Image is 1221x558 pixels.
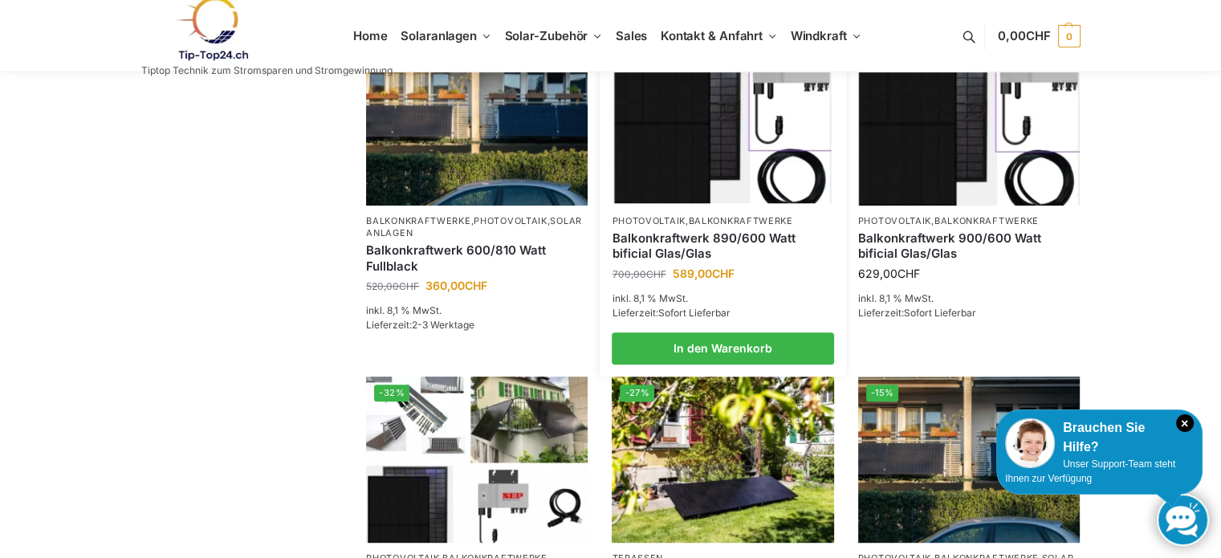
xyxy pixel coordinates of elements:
[412,319,474,331] span: 2-3 Werktage
[366,215,582,238] a: Solaranlagen
[645,268,665,280] span: CHF
[1005,458,1175,484] span: Unser Support-Team steht Ihnen zur Verfügung
[366,377,588,543] img: 860 Watt Komplett mit Balkonhalterung
[1005,418,1194,457] div: Brauchen Sie Hilfe?
[366,215,588,240] p: , ,
[904,307,976,319] span: Sofort Lieferbar
[612,332,833,365] a: In den Warenkorb legen: „Balkonkraftwerk 890/600 Watt bificial Glas/Glas“
[858,230,1080,262] a: Balkonkraftwerk 900/600 Watt bificial Glas/Glas
[366,377,588,543] a: -32%860 Watt Komplett mit Balkonhalterung
[366,39,588,205] img: 2 Balkonkraftwerke
[858,215,1080,227] p: ,
[614,40,832,203] img: Bificiales Hochleistungsmodul
[366,242,588,274] a: Balkonkraftwerk 600/810 Watt Fullblack
[689,215,793,226] a: Balkonkraftwerke
[612,215,833,227] p: ,
[858,39,1080,205] img: Bificiales Hochleistungsmodul
[141,66,393,75] p: Tiptop Technik zum Stromsparen und Stromgewinnung
[505,28,588,43] span: Solar-Zubehör
[1176,414,1194,432] i: Schließen
[657,307,730,319] span: Sofort Lieferbar
[612,291,833,306] p: inkl. 8,1 % MwSt.
[858,291,1080,306] p: inkl. 8,1 % MwSt.
[612,377,833,543] img: Steckerkraftwerk 890/600 Watt, mit Ständer für Terrasse inkl. Lieferung
[366,280,419,292] bdi: 520,00
[1026,28,1051,43] span: CHF
[711,267,734,280] span: CHF
[858,215,931,226] a: Photovoltaik
[661,28,763,43] span: Kontakt & Anfahrt
[612,215,685,226] a: Photovoltaik
[612,230,833,262] a: Balkonkraftwerk 890/600 Watt bificial Glas/Glas
[612,377,833,543] a: -27%Steckerkraftwerk 890/600 Watt, mit Ständer für Terrasse inkl. Lieferung
[616,28,648,43] span: Sales
[858,267,920,280] bdi: 629,00
[672,267,734,280] bdi: 589,00
[366,303,588,318] p: inkl. 8,1 % MwSt.
[612,307,730,319] span: Lieferzeit:
[366,39,588,205] a: -31%2 Balkonkraftwerke
[1058,25,1081,47] span: 0
[897,267,920,280] span: CHF
[474,215,547,226] a: Photovoltaik
[401,28,477,43] span: Solaranlagen
[366,319,474,331] span: Lieferzeit:
[791,28,847,43] span: Windkraft
[399,280,419,292] span: CHF
[934,215,1039,226] a: Balkonkraftwerke
[612,268,665,280] bdi: 700,00
[366,215,470,226] a: Balkonkraftwerke
[858,307,976,319] span: Lieferzeit:
[1005,418,1055,468] img: Customer service
[858,377,1080,543] img: 2 Balkonkraftwerke
[465,279,487,292] span: CHF
[614,40,832,203] a: -16%Bificiales Hochleistungsmodul
[425,279,487,292] bdi: 360,00
[858,377,1080,543] a: -15%2 Balkonkraftwerke
[998,28,1050,43] span: 0,00
[998,12,1080,60] a: 0,00CHF 0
